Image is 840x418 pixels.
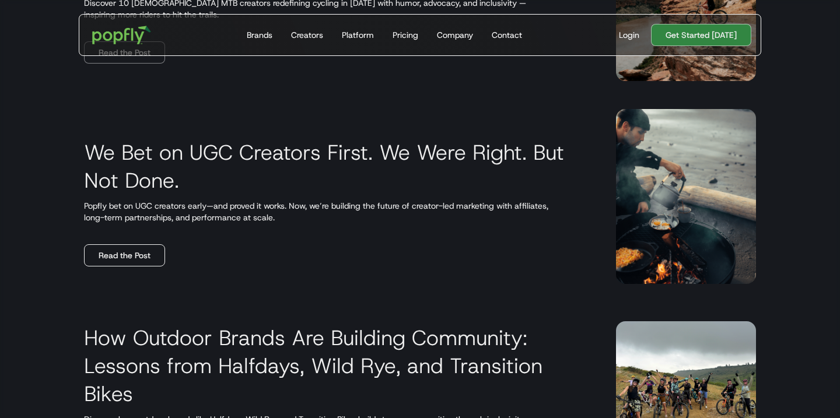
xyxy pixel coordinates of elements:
a: Get Started [DATE] [651,24,751,46]
a: Login [614,29,644,41]
h3: We Bet on UGC Creators First. We Were Right. But Not Done. [84,138,588,194]
div: Contact [492,29,522,41]
a: Contact [487,15,527,55]
a: Company [432,15,478,55]
h3: How Outdoor Brands Are Building Community: Lessons from Halfdays, Wild Rye, and Transition Bikes [84,324,588,408]
div: Brands [247,29,272,41]
a: Brands [242,15,277,55]
div: Creators [291,29,323,41]
div: Platform [342,29,374,41]
div: Company [437,29,473,41]
a: Creators [286,15,328,55]
a: Read the Post [84,244,165,266]
div: Pricing [393,29,418,41]
a: Platform [337,15,379,55]
p: Popfly bet on UGC creators early—and proved it works. Now, we’re building the future of creator-l... [84,200,588,223]
div: Login [619,29,639,41]
a: Pricing [388,15,423,55]
a: home [84,17,159,52]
